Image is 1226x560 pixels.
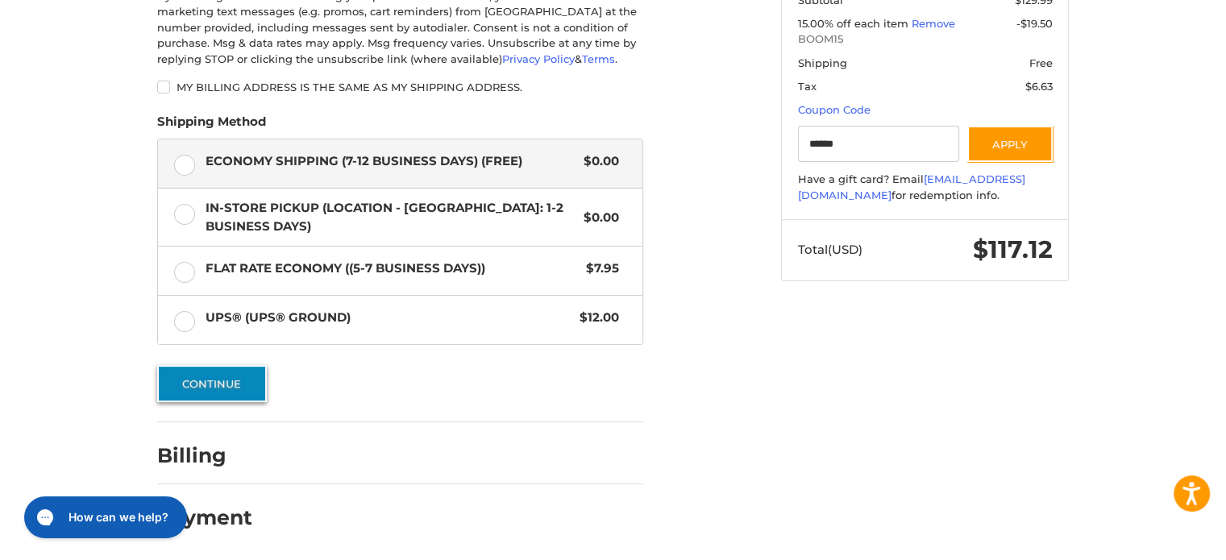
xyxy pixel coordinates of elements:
[157,81,643,93] label: My billing address is the same as my shipping address.
[798,242,862,257] span: Total (USD)
[798,80,817,93] span: Tax
[798,172,1053,203] div: Have a gift card? Email for redemption info.
[967,126,1053,162] button: Apply
[973,234,1053,264] span: $117.12
[1016,17,1053,30] span: -$19.50
[502,52,575,65] a: Privacy Policy
[578,259,619,278] span: $7.95
[576,209,619,227] span: $0.00
[157,505,252,530] h2: Payment
[798,126,960,162] input: Gift Certificate or Coupon Code
[157,443,251,468] h2: Billing
[206,259,579,278] span: Flat Rate Economy ((5-7 Business Days))
[798,17,912,30] span: 15.00% off each item
[912,17,955,30] a: Remove
[16,491,191,544] iframe: Gorgias live chat messenger
[798,31,1053,48] span: BOOM15
[1025,80,1053,93] span: $6.63
[571,309,619,327] span: $12.00
[157,365,267,402] button: Continue
[1029,56,1053,69] span: Free
[798,56,847,69] span: Shipping
[576,152,619,171] span: $0.00
[798,103,871,116] a: Coupon Code
[582,52,615,65] a: Terms
[206,152,576,171] span: Economy Shipping (7-12 Business Days) (Free)
[206,199,576,235] span: In-Store Pickup (Location - [GEOGRAPHIC_DATA]: 1-2 BUSINESS DAYS)
[206,309,572,327] span: UPS® (UPS® Ground)
[798,172,1025,201] a: [EMAIL_ADDRESS][DOMAIN_NAME]
[157,113,266,139] legend: Shipping Method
